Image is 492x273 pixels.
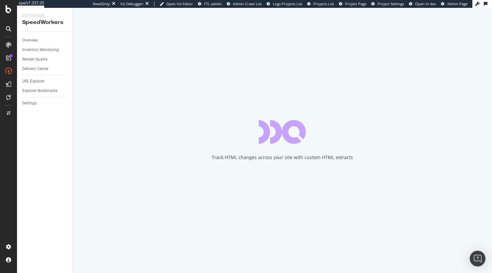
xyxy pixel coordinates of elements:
[22,87,68,94] a: Explorer Bookmarks
[441,1,467,7] a: Admin Page
[22,19,67,26] div: SpeedWorkers
[22,46,59,53] div: Inventory Monitoring
[22,56,48,63] div: Render Quality
[93,1,111,7] div: ReadOnly:
[339,1,366,7] a: Project Page
[371,1,404,7] a: Project Settings
[22,37,38,44] div: Overview
[22,56,68,63] a: Render Quality
[212,154,353,161] div: Track HTML changes across your site with custom HTML extracts
[409,1,436,7] a: Open in dev
[22,100,68,107] a: Settings
[345,1,366,6] span: Project Page
[22,65,68,72] a: Delivery Center
[259,120,306,144] div: animation
[22,46,68,53] a: Inventory Monitoring
[120,1,144,7] div: Viz Debugger:
[415,1,436,6] span: Open in dev
[470,251,485,266] div: Open Intercom Messenger
[22,78,44,85] div: URL Explorer
[22,13,67,19] div: Activation
[22,87,58,94] div: Explorer Bookmarks
[198,1,222,7] a: FTL admin
[227,1,262,7] a: Admin Crawl List
[160,1,193,7] a: Open Viz Editor
[22,100,37,107] div: Settings
[204,1,222,6] span: FTL admin
[166,1,193,6] span: Open Viz Editor
[313,1,334,6] span: Projects List
[22,37,68,44] a: Overview
[378,1,404,6] span: Project Settings
[273,1,302,6] span: Logs Projects List
[22,65,48,72] div: Delivery Center
[267,1,302,7] a: Logs Projects List
[447,1,467,6] span: Admin Page
[233,1,262,6] span: Admin Crawl List
[307,1,334,7] a: Projects List
[22,78,68,85] a: URL Explorer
